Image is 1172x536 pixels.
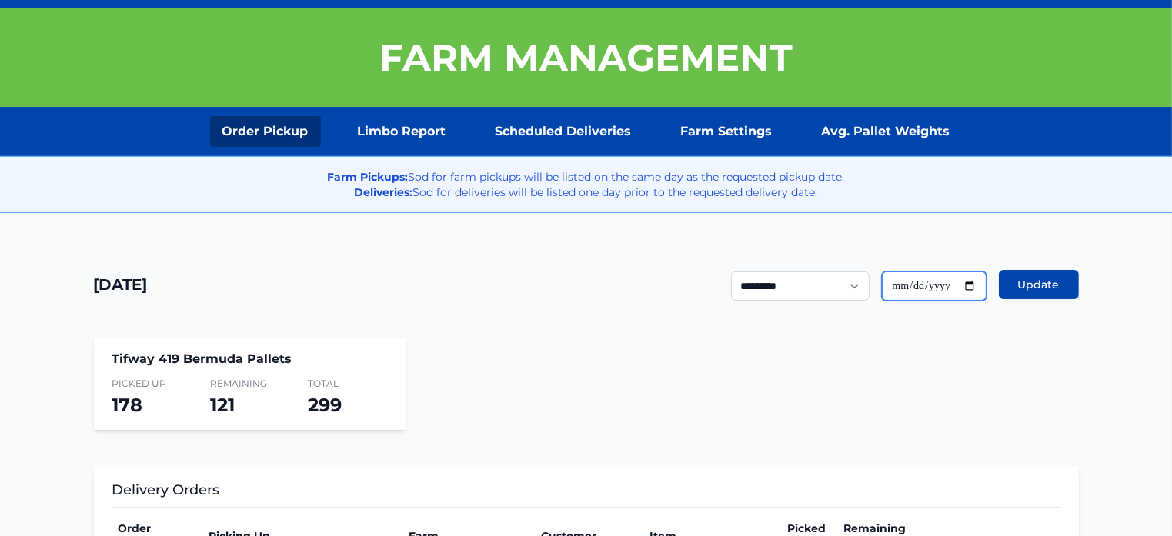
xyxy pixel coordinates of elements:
strong: Deliveries: [355,185,413,199]
span: 121 [210,394,235,416]
span: Remaining [210,378,289,390]
a: Scheduled Deliveries [483,116,644,147]
h4: Tifway 419 Bermuda Pallets [112,350,387,368]
span: Update [1018,277,1060,292]
strong: Farm Pickups: [328,170,409,184]
span: Total [308,378,387,390]
button: Update [999,270,1079,299]
a: Avg. Pallet Weights [810,116,963,147]
span: 178 [112,394,143,416]
span: 299 [308,394,342,416]
span: Picked Up [112,378,192,390]
a: Limbo Report [346,116,459,147]
h3: Delivery Orders [112,479,1060,508]
h1: Farm Management [379,39,793,76]
h1: [DATE] [94,274,148,295]
a: Order Pickup [210,116,321,147]
a: Farm Settings [669,116,785,147]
